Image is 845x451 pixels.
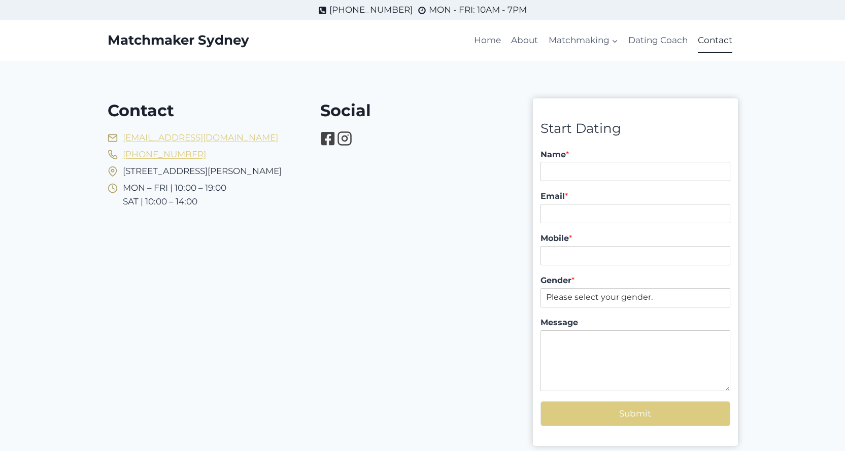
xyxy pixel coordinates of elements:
[543,28,623,53] a: Matchmaking
[123,132,278,143] a: [EMAIL_ADDRESS][DOMAIN_NAME]
[320,98,517,123] h1: Social
[123,164,282,178] span: [STREET_ADDRESS][PERSON_NAME]
[123,181,226,209] span: MON – FRI | 10:00 – 19:00 SAT | 10:00 – 14:00
[540,233,730,244] label: Mobile
[108,32,249,48] a: Matchmaker Sydney
[429,3,527,17] span: MON - FRI: 10AM - 7PM
[108,148,206,162] a: [PHONE_NUMBER]
[108,98,304,123] h1: Contact
[540,118,730,140] div: Start Dating
[693,28,737,53] a: Contact
[540,191,730,202] label: Email
[506,28,543,53] a: About
[540,275,730,286] label: Gender
[549,33,618,47] span: Matchmaking
[329,3,413,17] span: [PHONE_NUMBER]
[469,28,506,53] a: Home
[318,3,413,17] a: [PHONE_NUMBER]
[540,150,730,160] label: Name
[123,148,206,161] span: [PHONE_NUMBER]
[540,246,730,265] input: Mobile
[469,28,738,53] nav: Primary
[540,318,730,328] label: Message
[623,28,693,53] a: Dating Coach
[540,401,730,426] button: Submit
